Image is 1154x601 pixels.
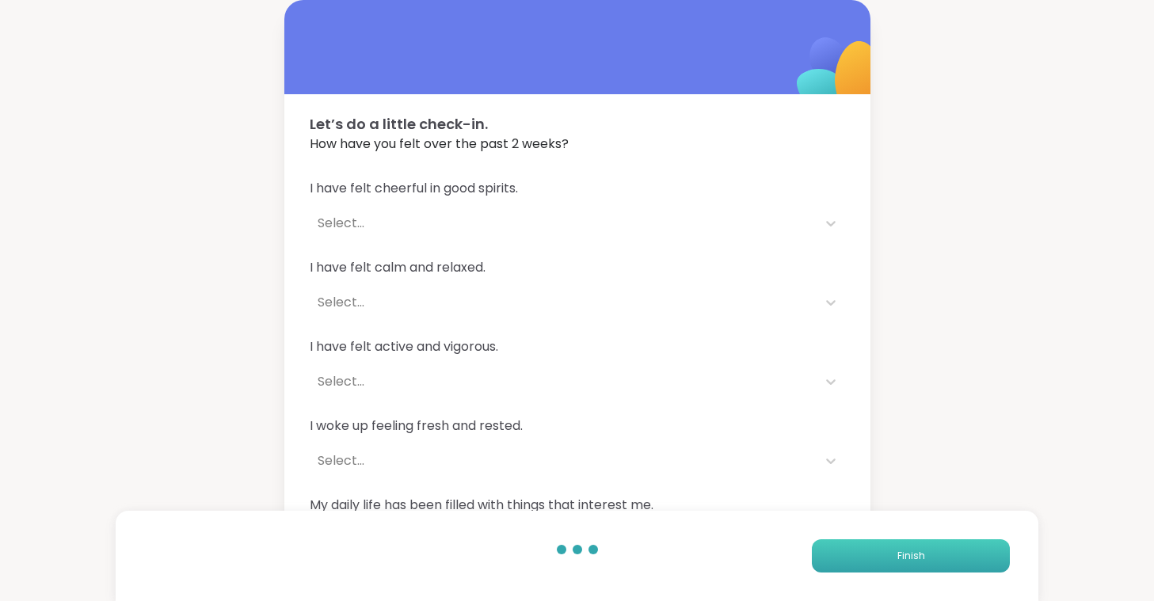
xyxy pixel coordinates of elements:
[812,539,1010,572] button: Finish
[318,451,809,470] div: Select...
[310,417,845,436] span: I woke up feeling fresh and rested.
[318,372,809,391] div: Select...
[310,135,845,154] span: How have you felt over the past 2 weeks?
[310,258,845,277] span: I have felt calm and relaxed.
[318,293,809,312] div: Select...
[310,337,845,356] span: I have felt active and vigorous.
[897,549,925,563] span: Finish
[318,214,809,233] div: Select...
[310,496,845,515] span: My daily life has been filled with things that interest me.
[310,179,845,198] span: I have felt cheerful in good spirits.
[310,113,845,135] span: Let’s do a little check-in.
